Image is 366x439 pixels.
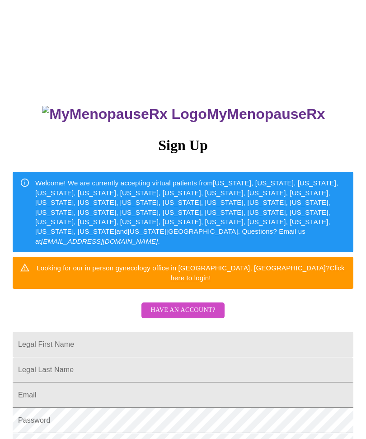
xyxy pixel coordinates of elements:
[150,305,215,316] span: Have an account?
[35,175,346,250] div: Welcome! We are currently accepting virtual patients from [US_STATE], [US_STATE], [US_STATE], [US...
[35,260,346,286] div: Looking for our in person gynecology office in [GEOGRAPHIC_DATA], [GEOGRAPHIC_DATA]?
[139,312,226,320] a: Have an account?
[141,302,224,318] button: Have an account?
[14,106,354,123] h3: MyMenopauseRx
[42,106,206,123] img: MyMenopauseRx Logo
[41,237,158,245] em: [EMAIL_ADDRESS][DOMAIN_NAME]
[171,264,345,281] a: Click here to login!
[13,137,353,154] h3: Sign Up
